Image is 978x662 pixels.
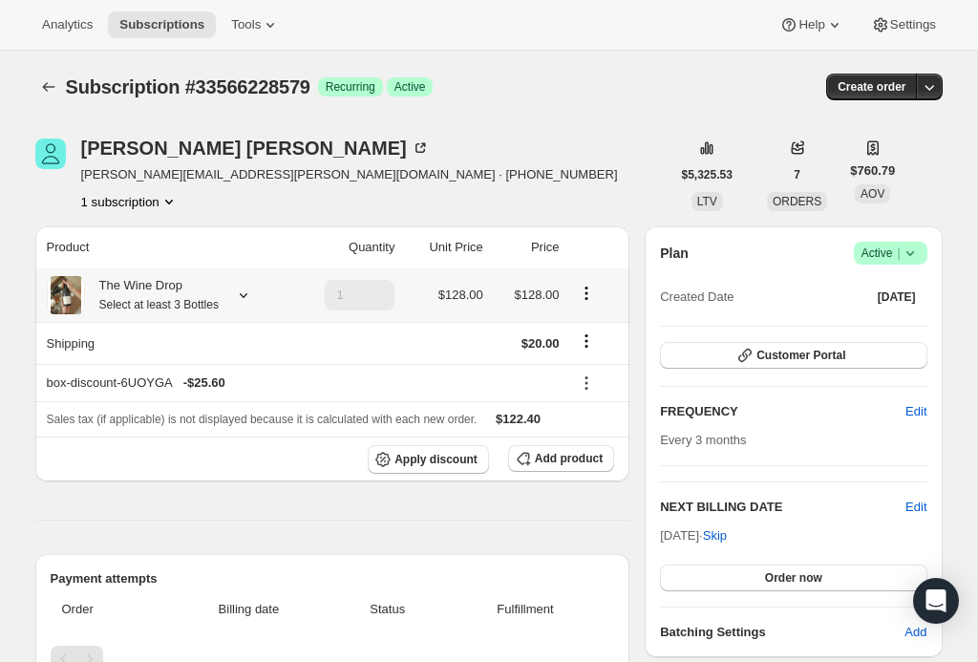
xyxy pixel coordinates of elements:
[660,342,926,369] button: Customer Portal
[47,374,560,393] div: box-discount-6UOYGA
[496,412,541,426] span: $122.40
[878,289,916,305] span: [DATE]
[515,288,560,302] span: $128.00
[368,445,489,474] button: Apply discount
[438,288,483,302] span: $128.00
[893,617,938,648] button: Add
[42,17,93,32] span: Analytics
[890,17,936,32] span: Settings
[448,600,603,619] span: Fulfillment
[670,161,744,188] button: $5,325.53
[660,244,689,263] h2: Plan
[782,161,812,188] button: 7
[220,11,291,38] button: Tools
[703,526,727,545] span: Skip
[35,226,291,268] th: Product
[861,244,920,263] span: Active
[897,246,900,261] span: |
[326,79,375,95] span: Recurring
[756,348,845,363] span: Customer Portal
[170,600,328,619] span: Billing date
[85,276,219,314] div: The Wine Drop
[794,167,800,182] span: 7
[768,11,855,38] button: Help
[31,11,104,38] button: Analytics
[339,600,436,619] span: Status
[660,565,926,591] button: Order now
[81,139,430,158] div: [PERSON_NAME] [PERSON_NAME]
[904,623,926,642] span: Add
[682,167,733,182] span: $5,325.53
[521,336,560,351] span: $20.00
[489,226,565,268] th: Price
[660,402,905,421] h2: FREQUENCY
[291,226,401,268] th: Quantity
[691,521,738,551] button: Skip
[660,498,905,517] h2: NEXT BILLING DATE
[660,528,727,543] span: [DATE] ·
[866,284,927,310] button: [DATE]
[81,165,618,184] span: [PERSON_NAME][EMAIL_ADDRESS][PERSON_NAME][DOMAIN_NAME] · [PHONE_NUMBER]
[861,187,884,201] span: AOV
[913,578,959,624] div: Open Intercom Messenger
[535,451,603,466] span: Add product
[850,161,895,181] span: $760.79
[99,298,219,311] small: Select at least 3 Bottles
[394,79,426,95] span: Active
[905,498,926,517] button: Edit
[35,139,66,169] span: Michael Darrow
[35,74,62,100] button: Subscriptions
[108,11,216,38] button: Subscriptions
[183,374,225,393] span: - $25.60
[394,452,478,467] span: Apply discount
[47,413,478,426] span: Sales tax (if applicable) is not displayed because it is calculated with each new order.
[51,588,165,630] th: Order
[508,445,614,472] button: Add product
[697,195,717,208] span: LTV
[860,11,947,38] button: Settings
[400,226,488,268] th: Unit Price
[231,17,261,32] span: Tools
[660,433,746,447] span: Every 3 months
[765,570,822,586] span: Order now
[660,623,904,642] h6: Batching Settings
[81,192,179,211] button: Product actions
[51,569,615,588] h2: Payment attempts
[798,17,824,32] span: Help
[571,283,602,304] button: Product actions
[894,396,938,427] button: Edit
[571,331,602,352] button: Shipping actions
[838,79,905,95] span: Create order
[826,74,917,100] button: Create order
[66,76,310,97] span: Subscription #33566228579
[773,195,821,208] span: ORDERS
[119,17,204,32] span: Subscriptions
[35,322,291,364] th: Shipping
[660,288,733,307] span: Created Date
[905,402,926,421] span: Edit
